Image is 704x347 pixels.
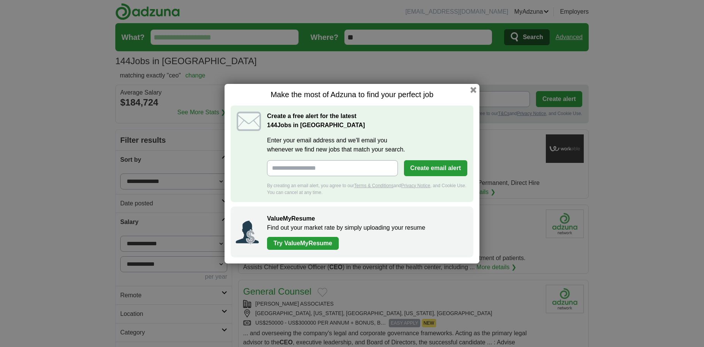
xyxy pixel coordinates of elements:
[267,237,339,250] a: Try ValueMyResume
[404,160,467,176] button: Create email alert
[267,121,277,130] span: 144
[231,90,473,99] h1: Make the most of Adzuna to find your perfect job
[267,112,467,130] h2: Create a free alert for the latest
[354,183,393,188] a: Terms & Conditions
[267,214,466,223] h2: ValueMyResume
[267,182,467,196] div: By creating an email alert, you agree to our and , and Cookie Use. You can cancel at any time.
[267,136,467,154] label: Enter your email address and we'll email you whenever we find new jobs that match your search.
[267,122,365,128] strong: Jobs in [GEOGRAPHIC_DATA]
[267,223,466,232] p: Find out your market rate by simply uploading your resume
[237,112,261,131] img: icon_email.svg
[401,183,431,188] a: Privacy Notice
